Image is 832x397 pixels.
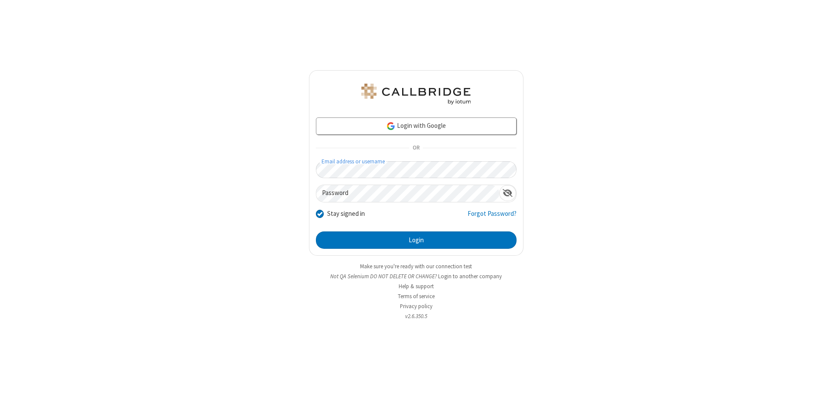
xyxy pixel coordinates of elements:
a: Help & support [399,283,434,290]
a: Make sure you're ready with our connection test [360,263,472,270]
div: Show password [499,185,516,201]
li: v2.6.350.5 [309,312,523,320]
img: QA Selenium DO NOT DELETE OR CHANGE [360,84,472,104]
span: OR [409,142,423,154]
button: Login to another company [438,272,502,280]
input: Email address or username [316,161,517,178]
a: Forgot Password? [468,209,517,225]
li: Not QA Selenium DO NOT DELETE OR CHANGE? [309,272,523,280]
a: Terms of service [398,293,435,300]
input: Password [316,185,499,202]
button: Login [316,231,517,249]
img: google-icon.png [386,121,396,131]
a: Login with Google [316,117,517,135]
label: Stay signed in [327,209,365,219]
a: Privacy policy [400,303,432,310]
